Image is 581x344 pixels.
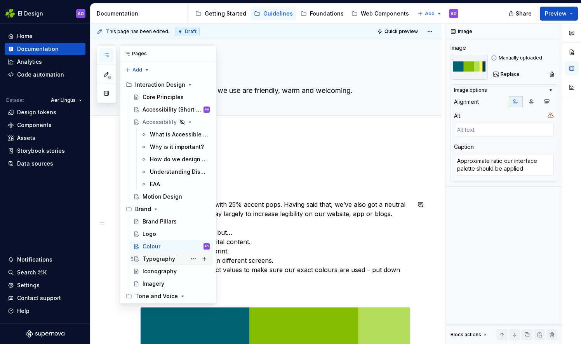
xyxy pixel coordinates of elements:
div: EI Design [18,10,43,17]
div: Documentation [97,10,184,17]
button: Aer Lingus [47,95,85,106]
textarea: Just like us, the colours we use are friendly, warm and welcoming. [139,84,409,97]
div: Iconography [143,267,177,275]
span: 6 [106,74,113,80]
div: Analytics [17,58,42,66]
a: Settings [5,279,85,292]
button: Help [5,305,85,317]
div: Search ⌘K [17,269,47,276]
textarea: Approximate ratio our interface palette should be applied [454,154,554,176]
div: Settings [17,281,40,289]
span: Add [425,10,435,17]
a: How do we design for Inclusivity? [137,153,213,166]
div: Design tokens [17,108,56,116]
svg: Supernova Logo [26,330,64,338]
span: Share [516,10,532,17]
a: Motion Design [130,190,213,203]
div: Brand [135,205,151,213]
a: Guidelines [251,7,296,20]
div: Home [17,32,33,40]
p: Our world is 75% green, with 25% accent pops. Having said that, we’ve also got a neutral palette ... [140,200,411,284]
span: Draft [185,28,197,35]
div: AO [78,10,84,17]
div: What is Accessible Design? [150,131,208,138]
div: Foundations [310,10,344,17]
button: Replace [491,69,523,80]
button: Share [504,7,537,21]
div: Storybook stories [17,147,65,155]
div: Why is it important? [150,143,204,151]
div: Alt [454,112,460,120]
div: Brand Pillars [143,218,177,225]
a: Documentation [5,43,85,55]
div: Documentation [17,45,59,53]
a: Core Principles [130,91,213,103]
div: Data sources [17,160,53,168]
a: Design tokens [5,106,85,119]
a: Foundations [297,7,347,20]
button: EI DesignAO [2,5,89,22]
span: Aer Lingus [51,97,76,103]
a: Analytics [5,56,85,68]
div: Code automation [17,71,64,79]
a: Home [5,30,85,42]
a: Data sources [5,157,85,170]
div: Contact support [17,294,61,302]
div: Typography [143,255,175,263]
button: Quick preview [375,26,421,37]
button: Search ⌘K [5,266,85,279]
a: Typography [130,253,213,265]
a: Code automation [5,68,85,81]
div: Core Principles [143,93,184,101]
span: Replace [501,71,520,77]
div: Web Components [361,10,409,17]
a: Why is it important? [137,141,213,153]
a: Storybook stories [5,145,85,157]
div: Logo [143,230,156,238]
a: Logo [130,228,213,240]
a: EAA [137,178,213,190]
div: Image [451,44,466,52]
div: Tone and Voice [135,292,178,300]
a: ColourAO [130,240,213,253]
img: 56b5df98-d96d-4d7e-807c-0afdf3bdaefa.png [5,9,15,18]
span: This page has been edited. [106,28,169,35]
a: App Components [414,7,476,20]
button: Notifications [5,253,85,266]
a: Getting Started [192,7,249,20]
h4: Palette [140,170,411,180]
a: Understanding Disability [137,166,213,178]
div: Page tree [192,6,414,21]
div: Guidelines [263,10,293,17]
div: Accessibility (Short version) [143,106,202,114]
button: Image options [454,87,554,93]
div: Notifications [17,256,52,264]
a: Iconography [130,265,213,278]
div: Accessibility [143,118,177,126]
div: Pages [120,46,216,61]
div: Assets [17,134,35,142]
div: Getting Started [205,10,246,17]
div: Tone and Voice [123,290,213,302]
a: Assets [5,132,85,144]
div: Brand [123,203,213,215]
div: How do we design for Inclusivity? [150,155,208,163]
a: Components [5,119,85,131]
div: Block actions [451,329,488,340]
a: Accessibility [130,116,213,128]
div: Imagery [143,280,164,288]
div: AO [451,10,457,17]
div: SA [205,106,209,114]
div: Motion Design [143,193,182,201]
div: Dataset [6,97,24,103]
div: Interaction Design [135,81,185,89]
div: Help [17,307,30,315]
span: Quick preview [384,28,418,35]
div: Understanding Disability [150,168,208,176]
div: Colour [143,243,160,250]
a: Web Components [348,7,412,20]
button: Add [415,8,444,19]
a: Brand Pillars [130,215,213,228]
a: Overview [130,302,213,315]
